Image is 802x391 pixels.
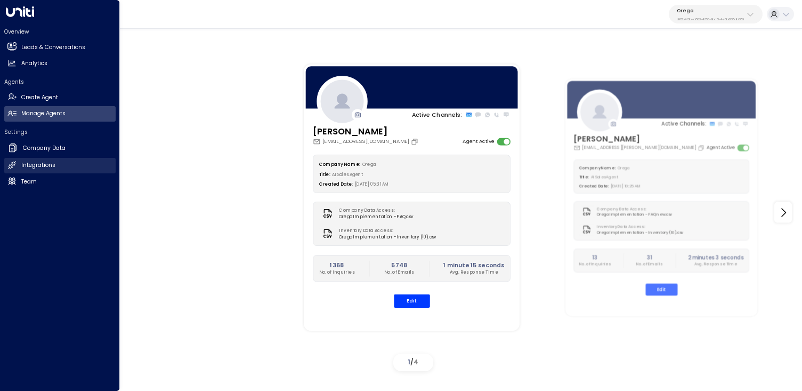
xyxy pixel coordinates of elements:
h2: 5748 [384,261,414,269]
h2: Manage Agents [21,109,66,118]
h2: Overview [4,28,116,36]
h2: 1 minute 15 seconds [443,261,504,269]
span: AI Sales Agent [591,174,619,180]
div: [EMAIL_ADDRESS][PERSON_NAME][DOMAIN_NAME] [573,145,706,151]
span: Orega [618,165,629,171]
label: Inventory Data Access: [339,228,432,234]
button: Copy [698,145,706,151]
span: 1 [408,357,410,366]
span: Orega Implementation - FAQ new.csv [597,212,672,218]
h2: 2 minutes 3 seconds [688,253,744,261]
label: Agent Active [707,145,735,151]
label: Agent Active [463,138,494,145]
a: Manage Agents [4,106,116,122]
h3: [PERSON_NAME] [312,125,420,138]
a: Team [4,174,116,189]
span: Orega Implementation - FAQ.csv [339,214,413,220]
div: / [393,354,433,371]
a: Analytics [4,56,116,71]
h2: Company Data [23,144,66,153]
span: [DATE] 05:31 AM [354,181,389,187]
h2: Create Agent [21,93,58,102]
p: d62b4f3b-a803-4355-9bc8-4e5b658db589 [677,17,744,21]
label: Company Name: [579,165,616,171]
h2: Agents [4,78,116,86]
label: Created Date: [319,181,352,187]
p: Orega [677,7,744,14]
label: Inventory Data Access: [597,224,680,230]
span: Orega [362,161,376,167]
label: Company Data Access: [597,206,669,212]
h2: Analytics [21,59,47,68]
button: Edit [645,284,677,296]
label: Title: [579,174,589,180]
p: Avg. Response Time [688,261,744,267]
button: Oregad62b4f3b-a803-4355-9bc8-4e5b658db589 [669,5,763,23]
h2: 13 [579,253,611,261]
h2: 1368 [319,261,355,269]
span: 4 [414,357,418,366]
h3: [PERSON_NAME] [573,133,706,145]
h2: Team [21,178,37,186]
label: Created Date: [579,183,609,188]
button: Copy [411,138,420,145]
p: No. of Emails [636,261,663,267]
h2: Leads & Conversations [21,43,85,52]
p: Avg. Response Time [443,269,504,276]
label: Company Data Access: [339,208,409,214]
label: Company Name: [319,161,360,167]
h2: 31 [636,253,663,261]
p: No. of Emails [384,269,414,276]
span: AI Sales Agent [332,171,363,177]
span: Orega Implementation - Inventory (10).csv [597,230,683,236]
p: Active Channels: [411,110,462,119]
a: Company Data [4,140,116,157]
a: Create Agent [4,90,116,105]
label: Title: [319,171,330,177]
button: Edit [393,294,430,308]
p: Active Channels: [661,120,706,127]
span: [DATE] 10:25 AM [611,183,641,188]
h2: Settings [4,128,116,136]
a: Leads & Conversations [4,39,116,55]
p: No. of Inquiries [319,269,355,276]
span: Orega Implementation - Inventory (10).csv [339,234,436,241]
p: No. of Inquiries [579,261,611,267]
div: [EMAIL_ADDRESS][DOMAIN_NAME] [312,138,420,145]
h2: Integrations [21,161,55,170]
a: Integrations [4,158,116,173]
